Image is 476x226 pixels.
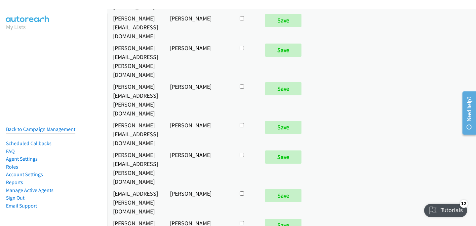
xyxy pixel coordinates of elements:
a: Manage Active Agents [6,187,54,193]
a: Scheduled Callbacks [6,140,52,146]
td: [PERSON_NAME][EMAIL_ADDRESS][PERSON_NAME][DOMAIN_NAME] [107,81,164,119]
td: [EMAIL_ADDRESS][PERSON_NAME][DOMAIN_NAME] [107,187,164,217]
td: [PERSON_NAME][EMAIL_ADDRESS][PERSON_NAME][DOMAIN_NAME] [107,149,164,187]
a: FAQ [6,148,15,154]
td: [PERSON_NAME] [164,12,232,42]
a: Reports [6,179,23,185]
td: [PERSON_NAME][EMAIL_ADDRESS][DOMAIN_NAME] [107,119,164,149]
td: [PERSON_NAME] [164,42,232,81]
input: Save [265,44,301,57]
a: Email Support [6,203,37,209]
input: Save [265,150,301,164]
td: [PERSON_NAME] [164,81,232,119]
input: Save [265,82,301,95]
a: Account Settings [6,171,43,178]
td: [PERSON_NAME] [164,149,232,187]
td: [PERSON_NAME] [164,187,232,217]
iframe: Resource Center [457,87,476,139]
a: My Lists [6,23,26,31]
input: Save [265,14,301,27]
a: Back to Campaign Management [6,126,75,132]
a: Agent Settings [6,156,38,162]
input: Save [265,121,301,134]
a: Roles [6,164,18,170]
iframe: Checklist [420,197,471,221]
td: [PERSON_NAME][EMAIL_ADDRESS][PERSON_NAME][DOMAIN_NAME] [107,42,164,81]
td: [PERSON_NAME] [164,119,232,149]
td: [PERSON_NAME][EMAIL_ADDRESS][DOMAIN_NAME] [107,12,164,42]
a: Sign Out [6,195,24,201]
input: Save [265,189,301,202]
